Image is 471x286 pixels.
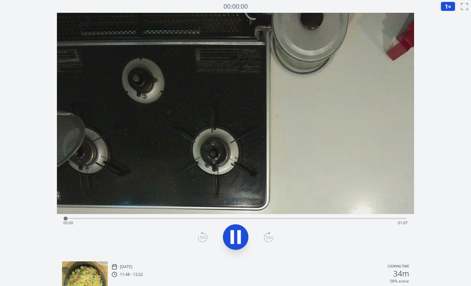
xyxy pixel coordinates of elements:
[441,2,455,11] button: 1×
[445,3,448,10] span: 1
[398,220,408,226] span: 01:07
[120,272,143,277] p: 11:48 - 12:22
[390,279,409,284] p: 58% active
[388,264,409,270] p: Cooking time
[224,2,248,11] a: 00:00:00
[393,270,409,277] h2: 34m
[120,264,132,269] p: [DATE]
